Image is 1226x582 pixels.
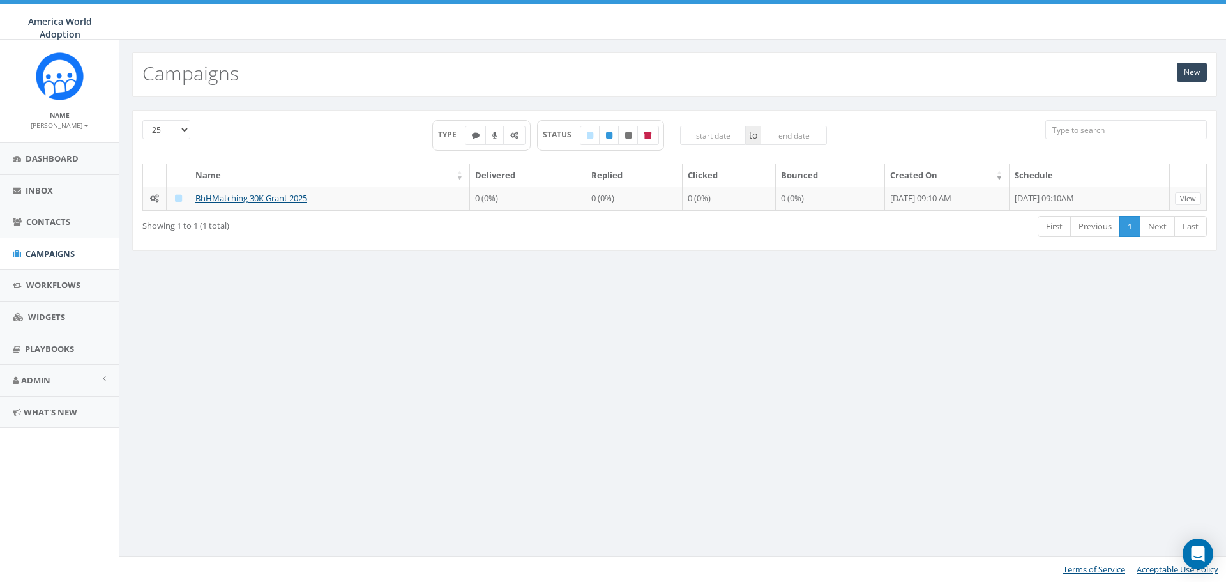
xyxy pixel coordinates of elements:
th: Bounced [776,164,885,187]
small: [PERSON_NAME] [31,121,89,130]
img: Rally_Corp_Icon.png [36,52,84,100]
label: Unpublished [618,126,639,145]
input: end date [761,126,827,145]
a: [PERSON_NAME] [31,119,89,130]
i: Published [606,132,612,139]
i: Unpublished [625,132,632,139]
label: Ringless Voice Mail [485,126,504,145]
a: Next [1140,216,1175,237]
span: What's New [24,406,77,418]
span: Dashboard [26,153,79,164]
div: Showing 1 to 1 (1 total) [142,215,575,232]
th: Created On: activate to sort column ascending [885,164,1010,187]
span: to [746,126,761,145]
a: View [1175,192,1201,206]
input: Type to search [1045,120,1207,139]
td: 0 (0%) [776,187,885,211]
a: New [1177,63,1207,82]
span: Campaigns [26,248,75,259]
i: Ringless Voice Mail [492,132,497,139]
span: Widgets [28,311,65,323]
th: Schedule [1010,164,1170,187]
td: 0 (0%) [586,187,683,211]
input: start date [680,126,746,145]
td: 0 (0%) [683,187,776,211]
a: Last [1174,216,1207,237]
label: Text SMS [465,126,487,145]
a: 1 [1119,216,1140,237]
span: America World Adoption [28,15,92,40]
a: Acceptable Use Policy [1137,563,1218,575]
label: Archived [637,126,659,145]
a: Terms of Service [1063,563,1125,575]
span: Playbooks [25,343,74,355]
h2: Campaigns [142,63,239,84]
span: Contacts [26,216,70,227]
td: 0 (0%) [470,187,586,211]
label: Draft [580,126,600,145]
label: Automated Message [503,126,526,145]
i: Draft [587,132,593,139]
span: Workflows [26,279,80,291]
td: [DATE] 09:10 AM [885,187,1010,211]
span: TYPE [438,129,465,140]
a: Previous [1070,216,1120,237]
i: Draft [175,194,182,203]
th: Clicked [683,164,776,187]
label: Published [599,126,619,145]
th: Delivered [470,164,586,187]
i: Text SMS [472,132,480,139]
span: Inbox [26,185,53,196]
span: STATUS [543,129,580,140]
i: Automated Message [150,194,159,203]
a: BhHMatching 30K Grant 2025 [195,192,307,204]
small: Name [50,111,70,119]
i: Automated Message [510,132,518,139]
th: Replied [586,164,683,187]
td: [DATE] 09:10AM [1010,187,1170,211]
div: Open Intercom Messenger [1183,539,1213,569]
a: First [1038,216,1071,237]
th: Name: activate to sort column ascending [190,164,470,187]
span: Admin [21,374,50,386]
